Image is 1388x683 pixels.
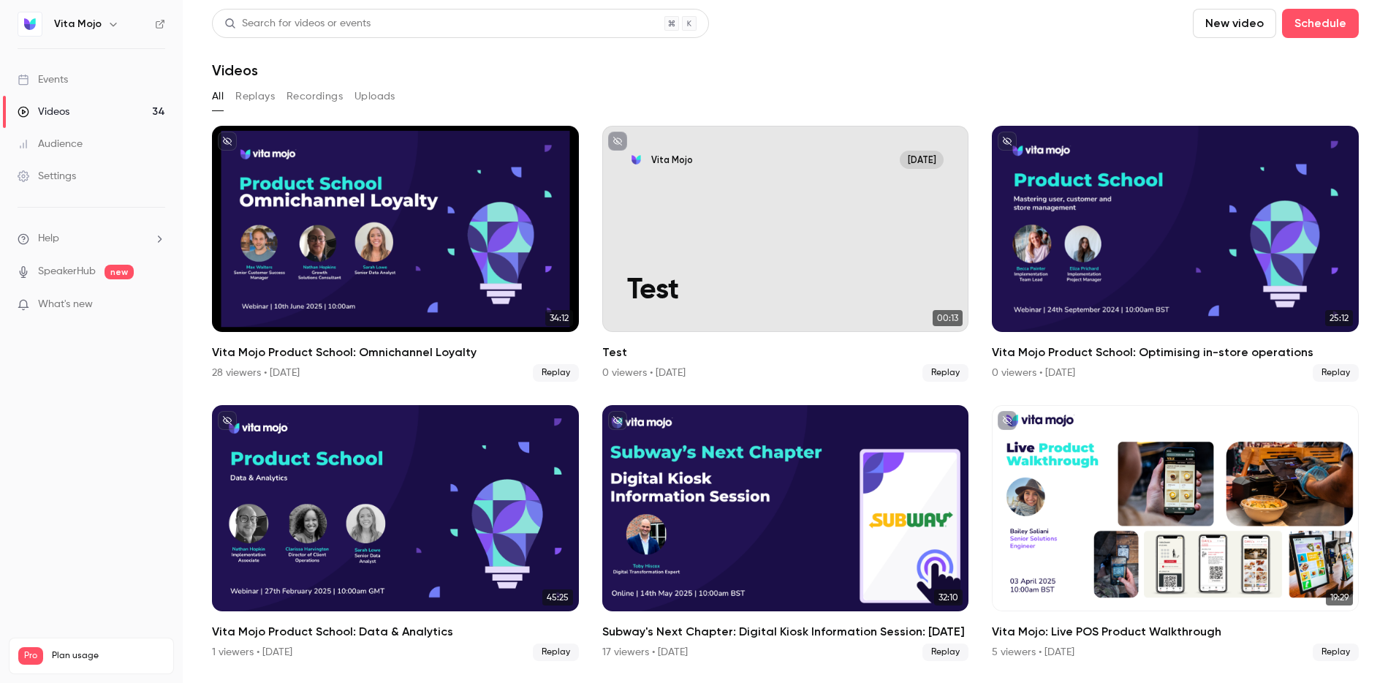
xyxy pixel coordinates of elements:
button: unpublished [608,411,627,430]
div: Videos [18,105,69,119]
div: 1 viewers • [DATE] [212,645,292,660]
img: Vita Mojo [18,12,42,36]
span: 34:12 [545,310,573,326]
img: Test [627,151,645,169]
div: 0 viewers • [DATE] [992,366,1075,380]
li: Vita Mojo Product School: Optimising in-store operations [992,126,1359,382]
span: 19:29 [1326,589,1353,605]
a: 32:10Subway's Next Chapter: Digital Kiosk Information Session: [DATE]17 viewers • [DATE]Replay [602,405,969,661]
h2: Vita Mojo Product School: Data & Analytics [212,623,579,641]
div: Events [18,72,68,87]
span: What's new [38,297,93,312]
a: 25:12Vita Mojo Product School: Optimising in-store operations0 viewers • [DATE]Replay [992,126,1359,382]
span: Plan usage [52,650,164,662]
p: Test [627,274,944,307]
span: new [105,265,134,279]
div: Settings [18,169,76,184]
a: TestVita Mojo[DATE]Test00:13Test0 viewers • [DATE]Replay [602,126,969,382]
h1: Videos [212,61,258,79]
span: Replay [533,364,579,382]
li: Subway's Next Chapter: Digital Kiosk Information Session: May 2025 [602,405,969,661]
a: 19:29Vita Mojo: Live POS Product Walkthrough5 viewers • [DATE]Replay [992,405,1359,661]
button: unpublished [218,132,237,151]
button: New video [1193,9,1276,38]
h2: Vita Mojo Product School: Optimising in-store operations [992,344,1359,361]
li: Vita Mojo Product School: Data & Analytics [212,405,579,661]
button: unpublished [998,411,1017,430]
h2: Vita Mojo: Live POS Product Walkthrough [992,623,1359,641]
a: 45:25Vita Mojo Product School: Data & Analytics1 viewers • [DATE]Replay [212,405,579,661]
div: 17 viewers • [DATE] [602,645,688,660]
button: All [212,85,224,108]
button: unpublished [998,132,1017,151]
li: Vita Mojo: Live POS Product Walkthrough [992,405,1359,661]
span: Help [38,231,59,246]
h6: Vita Mojo [54,17,102,31]
span: Replay [1313,644,1359,661]
button: Replays [235,85,275,108]
button: unpublished [218,411,237,430]
a: SpeakerHub [38,264,96,279]
span: 00:13 [933,310,963,326]
span: Replay [1313,364,1359,382]
span: Replay [533,644,579,661]
span: Pro [18,647,43,665]
li: Test [602,126,969,382]
span: 25:12 [1325,310,1353,326]
span: 45:25 [542,589,573,605]
div: 28 viewers • [DATE] [212,366,300,380]
div: 5 viewers • [DATE] [992,645,1074,660]
p: Vita Mojo [651,154,693,166]
div: Audience [18,137,83,151]
span: 32:10 [934,589,963,605]
button: Uploads [354,85,395,108]
iframe: Noticeable Trigger [148,298,165,312]
button: Schedule [1282,9,1359,38]
section: Videos [212,9,1359,674]
span: Replay [922,644,968,661]
h2: Test [602,344,969,361]
span: [DATE] [900,151,944,169]
div: Search for videos or events [224,16,371,31]
button: unpublished [608,132,627,151]
a: 34:12Vita Mojo Product School: Omnichannel Loyalty28 viewers • [DATE]Replay [212,126,579,382]
div: 0 viewers • [DATE] [602,366,686,380]
h2: Vita Mojo Product School: Omnichannel Loyalty [212,344,579,361]
span: Replay [922,364,968,382]
button: Recordings [287,85,343,108]
li: help-dropdown-opener [18,231,165,246]
h2: Subway's Next Chapter: Digital Kiosk Information Session: [DATE] [602,623,969,641]
li: Vita Mojo Product School: Omnichannel Loyalty [212,126,579,382]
